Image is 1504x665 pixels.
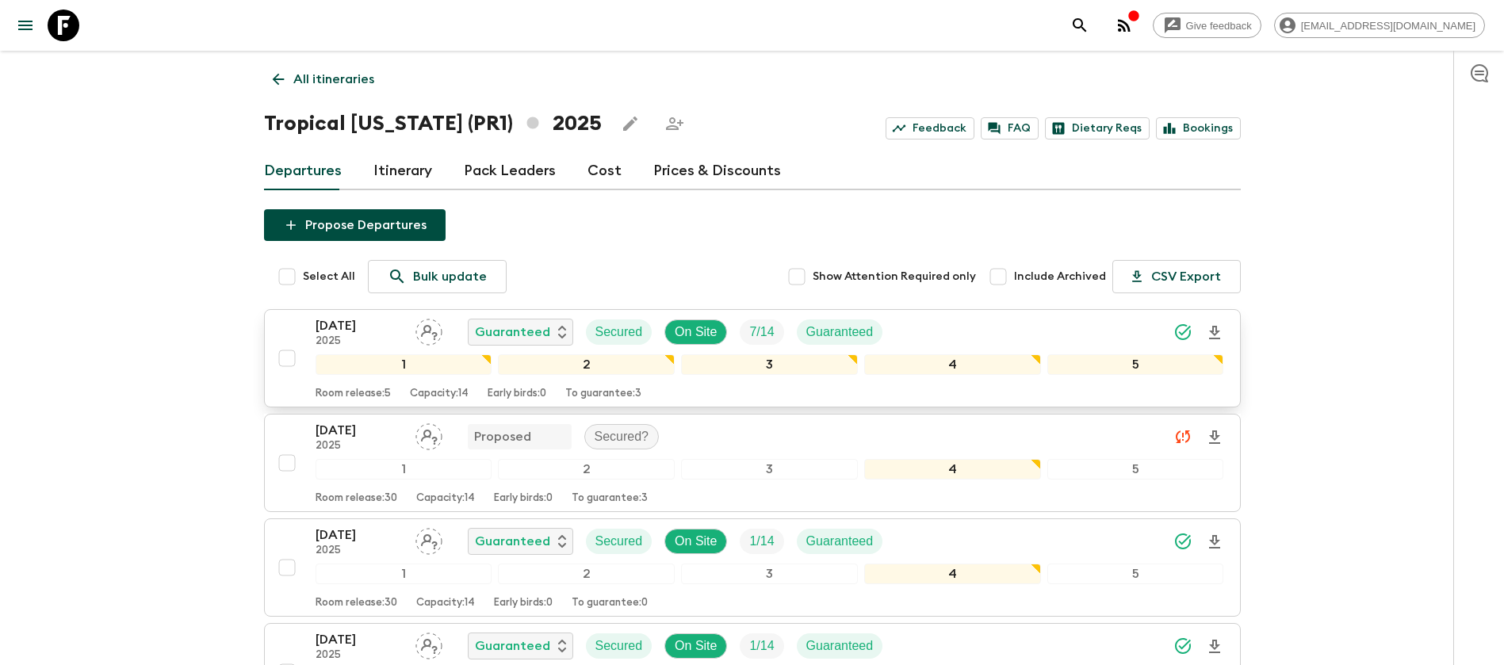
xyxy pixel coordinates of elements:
[675,532,717,551] p: On Site
[681,459,858,480] div: 3
[1047,354,1224,375] div: 5
[316,630,403,649] p: [DATE]
[464,152,556,190] a: Pack Leaders
[749,532,774,551] p: 1 / 14
[264,309,1241,407] button: [DATE]2025Assign pack leaderGuaranteedSecuredOn SiteTrip FillGuaranteed12345Room release:5Capacit...
[740,529,783,554] div: Trip Fill
[316,492,397,505] p: Room release: 30
[10,10,41,41] button: menu
[316,388,391,400] p: Room release: 5
[740,319,783,345] div: Trip Fill
[415,533,442,545] span: Assign pack leader
[316,316,403,335] p: [DATE]
[1274,13,1485,38] div: [EMAIL_ADDRESS][DOMAIN_NAME]
[813,269,976,285] span: Show Attention Required only
[415,637,442,650] span: Assign pack leader
[316,354,492,375] div: 1
[1047,564,1224,584] div: 5
[498,459,675,480] div: 2
[1205,323,1224,342] svg: Download Onboarding
[675,323,717,342] p: On Site
[1014,269,1106,285] span: Include Archived
[293,70,374,89] p: All itineraries
[475,323,550,342] p: Guaranteed
[659,108,691,139] span: Share this itinerary
[565,388,641,400] p: To guarantee: 3
[806,323,874,342] p: Guaranteed
[475,532,550,551] p: Guaranteed
[587,152,622,190] a: Cost
[416,597,475,610] p: Capacity: 14
[264,209,446,241] button: Propose Departures
[595,532,643,551] p: Secured
[368,260,507,293] a: Bulk update
[494,597,553,610] p: Early birds: 0
[749,323,774,342] p: 7 / 14
[316,335,403,348] p: 2025
[1153,13,1261,38] a: Give feedback
[1205,428,1224,447] svg: Download Onboarding
[1045,117,1150,139] a: Dietary Reqs
[653,152,781,190] a: Prices & Discounts
[1177,20,1261,32] span: Give feedback
[806,636,874,655] p: Guaranteed
[498,354,675,375] div: 2
[416,492,475,505] p: Capacity: 14
[806,532,874,551] p: Guaranteed
[681,564,858,584] div: 3
[675,636,717,655] p: On Site
[586,633,652,659] div: Secured
[1173,323,1192,342] svg: Synced Successfully
[264,414,1241,512] button: [DATE]2025Assign pack leaderProposedSecured?12345Room release:30Capacity:14Early birds:0To guaran...
[595,323,643,342] p: Secured
[981,117,1039,139] a: FAQ
[886,117,974,139] a: Feedback
[316,440,403,453] p: 2025
[1173,427,1192,446] svg: Unable to sync - Check prices and secured
[595,636,643,655] p: Secured
[316,421,403,440] p: [DATE]
[494,492,553,505] p: Early birds: 0
[303,269,355,285] span: Select All
[1173,532,1192,551] svg: Synced Successfully
[1205,637,1224,656] svg: Download Onboarding
[264,152,342,190] a: Departures
[413,267,487,286] p: Bulk update
[864,354,1041,375] div: 4
[264,108,602,139] h1: Tropical [US_STATE] (PR1) 2025
[614,108,646,139] button: Edit this itinerary
[749,636,774,655] p: 1 / 14
[572,492,648,505] p: To guarantee: 3
[1064,10,1096,41] button: search adventures
[488,388,546,400] p: Early birds: 0
[264,518,1241,617] button: [DATE]2025Assign pack leaderGuaranteedSecuredOn SiteTrip FillGuaranteed12345Room release:30Capaci...
[1205,533,1224,552] svg: Download Onboarding
[316,564,492,584] div: 1
[584,424,660,449] div: Secured?
[264,63,383,95] a: All itineraries
[1173,636,1192,655] svg: Synced Successfully
[1112,260,1241,293] button: CSV Export
[572,597,648,610] p: To guarantee: 0
[474,427,531,446] p: Proposed
[1156,117,1241,139] a: Bookings
[373,152,432,190] a: Itinerary
[864,459,1041,480] div: 4
[316,526,403,545] p: [DATE]
[586,529,652,554] div: Secured
[415,428,442,441] span: Assign pack leader
[475,636,550,655] p: Guaranteed
[498,564,675,584] div: 2
[864,564,1041,584] div: 4
[316,597,397,610] p: Room release: 30
[586,319,652,345] div: Secured
[664,319,727,345] div: On Site
[740,633,783,659] div: Trip Fill
[595,427,649,446] p: Secured?
[1292,20,1484,32] span: [EMAIL_ADDRESS][DOMAIN_NAME]
[410,388,469,400] p: Capacity: 14
[316,649,403,662] p: 2025
[664,633,727,659] div: On Site
[1047,459,1224,480] div: 5
[316,545,403,557] p: 2025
